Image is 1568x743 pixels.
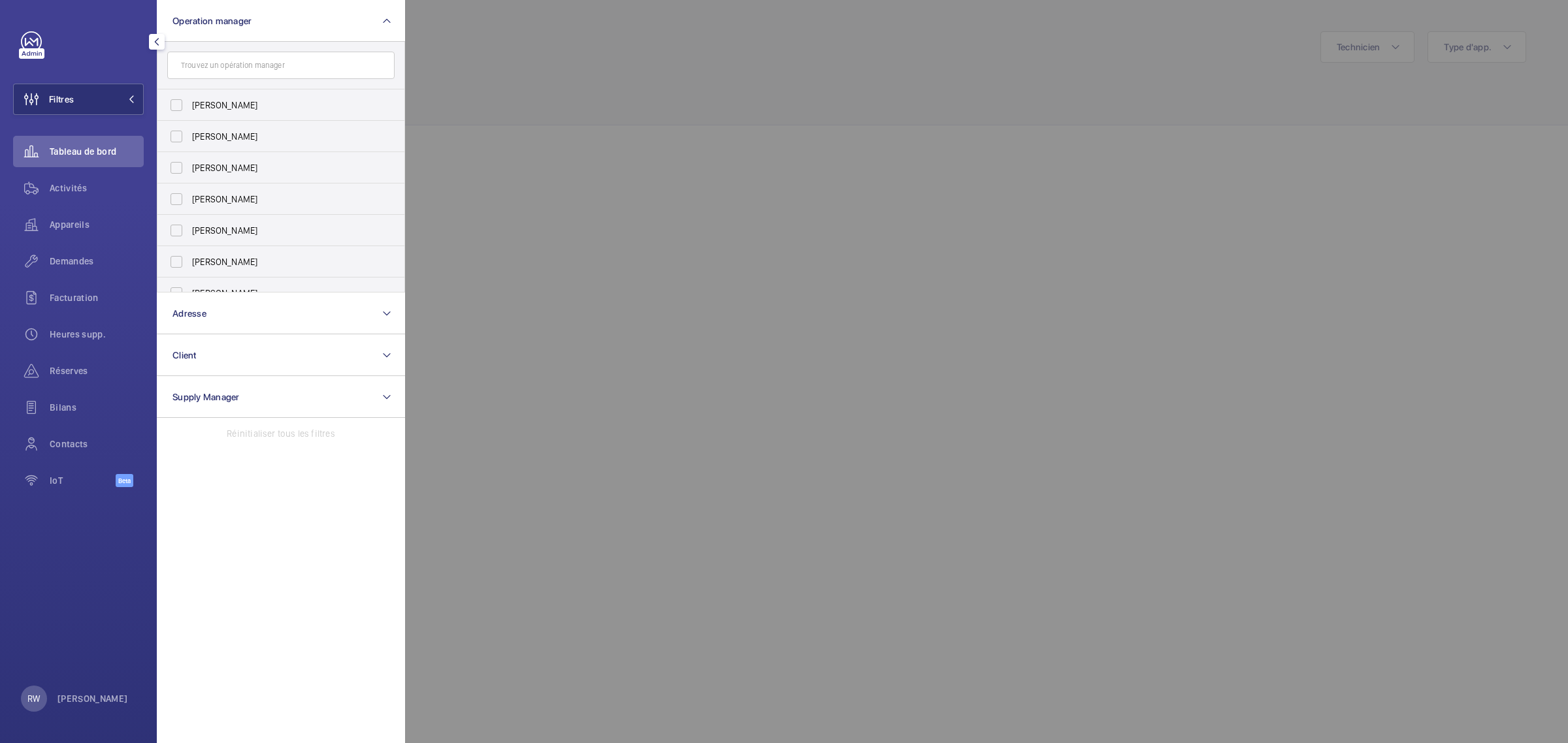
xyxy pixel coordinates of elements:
p: [PERSON_NAME] [57,692,128,705]
span: Tableau de bord [50,145,144,158]
span: Demandes [50,255,144,268]
span: Appareils [50,218,144,231]
span: IoT [50,474,116,487]
p: RW [27,692,40,705]
span: Bilans [50,401,144,414]
span: Contacts [50,437,144,451]
span: Heures supp. [50,328,144,341]
span: Activités [50,182,144,195]
span: Filtres [49,93,74,106]
button: Filtres [13,84,144,115]
span: Réserves [50,364,144,377]
span: Beta [116,474,133,487]
span: Facturation [50,291,144,304]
